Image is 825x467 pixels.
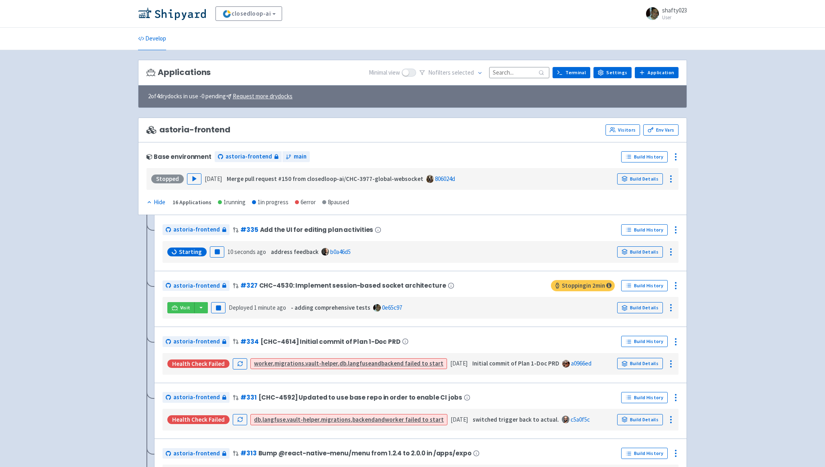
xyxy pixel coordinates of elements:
[305,359,338,367] strong: vault-helper
[151,175,184,183] div: Stopped
[173,281,220,290] span: astoria-frontend
[215,6,282,21] a: closedloop-ai
[348,359,371,367] strong: langfuse
[428,68,474,77] span: No filter s
[163,392,230,403] a: astoria-frontend
[173,225,220,234] span: astoria-frontend
[472,359,559,367] strong: Initial commit of Plan 1-Doc PRD
[148,92,293,101] span: 2 of 4 drydocks in use - 0 pending
[352,416,375,423] strong: backend
[621,336,668,347] a: Build History
[211,302,226,313] button: Pause
[621,280,668,291] a: Build History
[260,226,374,233] span: Add the UI for editing plan activities
[227,175,423,183] strong: Merge pull request #150 from closedloop-ai/CHC-3977-global-websocket
[163,336,230,347] a: astoria-frontend
[322,198,349,207] div: 8 paused
[187,173,201,185] button: Play
[274,359,304,367] strong: migrations
[259,282,446,289] span: CHC-4530: Implement session-based socket architecture
[146,125,230,134] span: astoria-frontend
[254,416,444,423] a: db,langfuse,vault-helper,migrations,backendandworker failed to start
[385,416,404,423] strong: worker
[381,359,404,367] strong: backend
[295,198,316,207] div: 6 error
[205,175,222,183] time: [DATE]
[473,416,559,423] strong: switched trigger back to actual.
[452,69,474,76] span: selected
[167,302,195,313] a: Visit
[643,124,679,136] a: Env Vars
[167,359,230,368] div: Health check failed
[593,67,632,78] a: Settings
[262,416,286,423] strong: langfuse
[254,359,273,367] strong: worker
[635,67,679,78] a: Application
[621,392,668,403] a: Build History
[382,304,402,311] a: 0e65c97
[489,67,549,78] input: Search...
[173,337,220,346] span: astoria-frontend
[617,246,663,258] a: Build Details
[369,68,400,77] span: Minimal view
[233,92,293,100] u: Request more drydocks
[167,415,230,424] div: Health check failed
[258,394,462,401] span: [CHC-4592] Updated to use base repo in order to enable CI jobs
[287,416,319,423] strong: vault-helper
[240,393,257,402] a: #331
[662,6,687,14] span: shafty023
[641,7,687,20] a: shafty023 User
[254,416,261,423] strong: db
[138,7,206,20] img: Shipyard logo
[173,449,220,458] span: astoria-frontend
[621,151,668,162] a: Build History
[240,225,258,234] a: #335
[451,416,468,423] time: [DATE]
[294,152,307,161] span: main
[435,175,455,183] a: 806024d
[179,248,202,256] span: Starting
[138,28,166,50] a: Develop
[146,198,166,207] button: Hide
[180,305,191,311] span: Visit
[291,304,370,311] strong: - adding comprehensive tests
[617,173,663,185] a: Build Details
[339,359,346,367] strong: db
[606,124,640,136] a: Visitors
[571,416,590,423] a: c5a0f5c
[163,224,230,235] a: astoria-frontend
[210,246,224,258] button: Pause
[271,248,319,256] strong: address feedback
[571,359,591,367] a: a0966ed
[321,416,351,423] strong: migrations
[226,152,272,161] span: astoria-frontend
[330,248,351,256] a: b0a46d5
[240,337,259,346] a: #334
[163,448,230,459] a: astoria-frontend
[553,67,590,78] a: Terminal
[240,449,257,457] a: #313
[450,359,467,367] time: [DATE]
[240,281,258,290] a: #327
[228,248,266,256] time: 10 seconds ago
[617,414,663,425] a: Build Details
[617,302,663,313] a: Build Details
[258,450,471,457] span: Bump @react-native-menu/menu from 1.2.4 to 2.0.0 in /apps/expo
[254,359,443,367] a: worker,migrations,vault-helper,db,langfuseandbackend failed to start
[260,338,400,345] span: [CHC-4614] Initial commit of Plan 1-Doc PRD
[229,304,286,311] span: Deployed
[662,15,687,20] small: User
[252,198,289,207] div: 1 in progress
[146,153,211,160] div: Base environment
[215,151,282,162] a: astoria-frontend
[163,280,230,291] a: astoria-frontend
[621,448,668,459] a: Build History
[551,280,615,291] span: Stopping in 2 min
[146,198,165,207] div: Hide
[282,151,310,162] a: main
[254,304,286,311] time: 1 minute ago
[617,358,663,369] a: Build Details
[218,198,246,207] div: 1 running
[173,198,211,207] div: 16 Applications
[146,68,211,77] h3: Applications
